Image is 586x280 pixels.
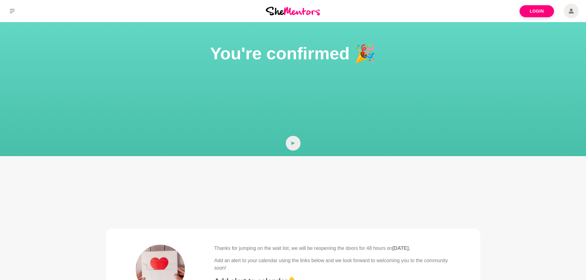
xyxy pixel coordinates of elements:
[392,246,410,251] strong: [DATE].
[7,42,579,65] h1: You're confirmed 🎉
[520,5,554,17] a: Login
[266,7,320,15] img: She Mentors Logo
[214,257,451,272] p: Add an alert to your calendar using the links below and we look forward to welcoming you to the c...
[214,245,451,252] p: Thanks for jumping on the wait list, we will be reopening the doors for 48 hours on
